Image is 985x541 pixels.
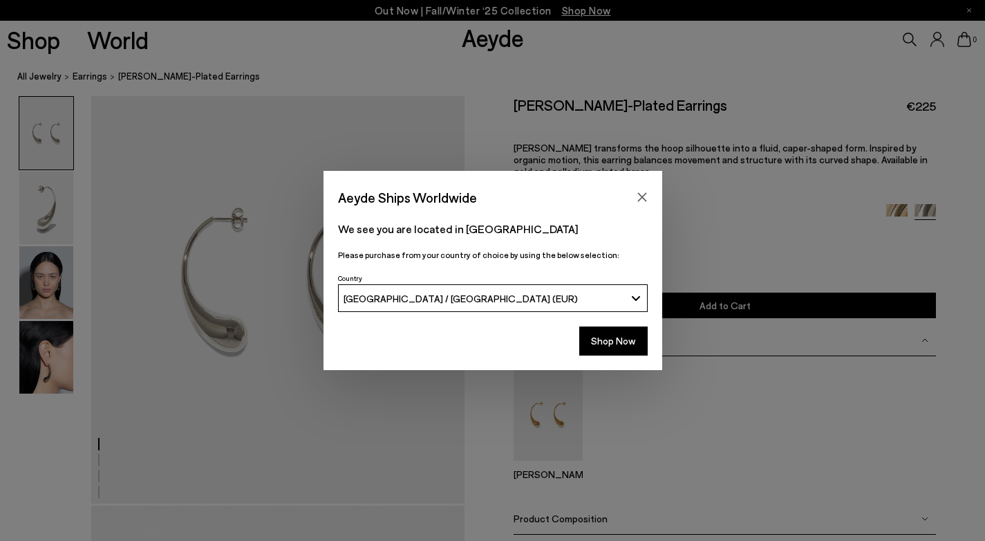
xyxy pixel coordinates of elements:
[338,185,477,210] span: Aeyde Ships Worldwide
[338,248,648,262] p: Please purchase from your country of choice by using the below selection:
[579,327,648,356] button: Shop Now
[338,221,648,237] p: We see you are located in [GEOGRAPHIC_DATA]
[344,293,578,304] span: [GEOGRAPHIC_DATA] / [GEOGRAPHIC_DATA] (EUR)
[632,187,653,208] button: Close
[338,274,362,282] span: Country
